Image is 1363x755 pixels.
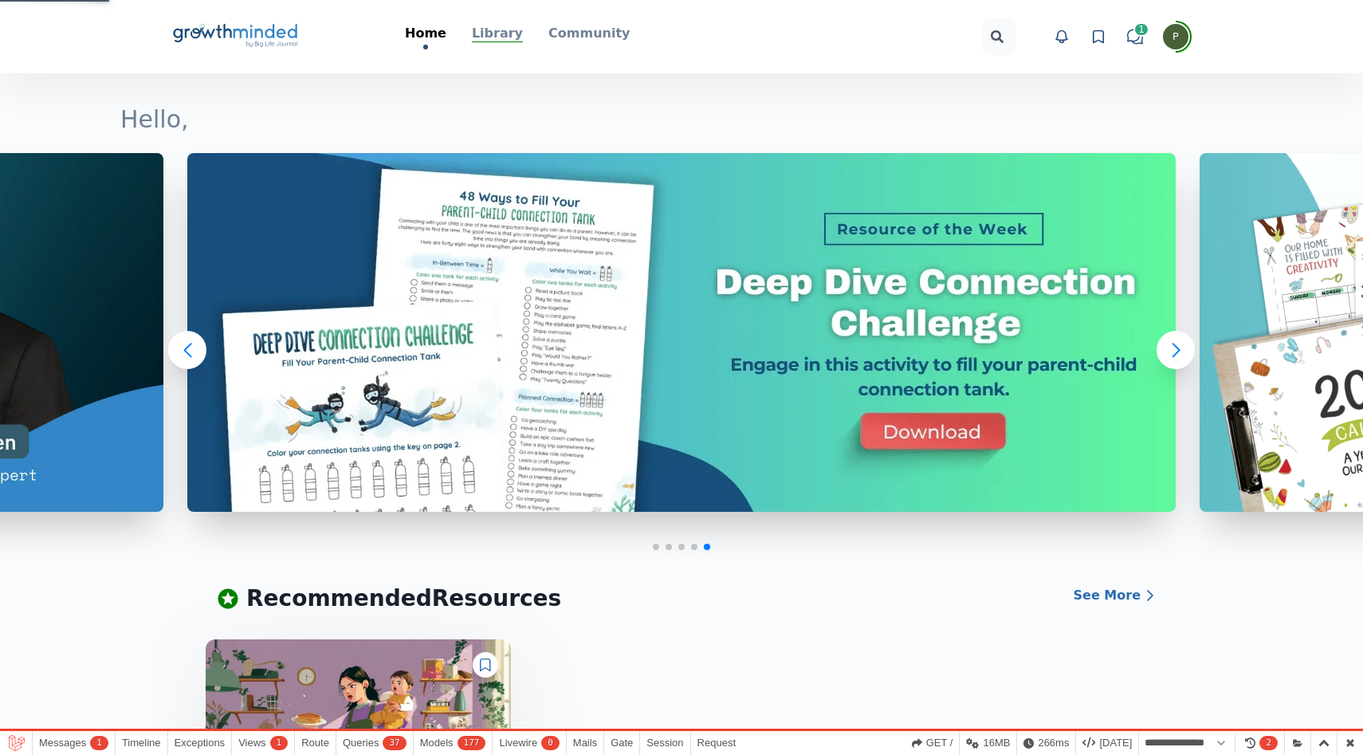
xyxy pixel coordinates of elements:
[541,736,560,750] span: 0
[120,105,1243,134] h1: Hello,
[1163,24,1188,49] button: Progessional
[472,24,523,43] p: Library
[1067,580,1163,611] a: See More
[472,24,523,45] a: Library
[1123,25,1147,49] a: 1
[1133,22,1149,37] span: 1
[383,736,406,750] span: 37
[187,153,1176,512] img: banner BLJ
[405,24,446,43] p: Home
[405,24,446,49] a: Home
[90,736,108,750] span: 1
[1074,586,1141,605] p: See More
[1259,736,1278,750] span: 2
[458,736,486,750] span: 177
[270,736,289,750] span: 1
[1172,32,1179,42] div: Progessional
[548,24,630,43] p: Community
[548,24,630,45] a: Community
[246,582,561,615] p: Recommended Resources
